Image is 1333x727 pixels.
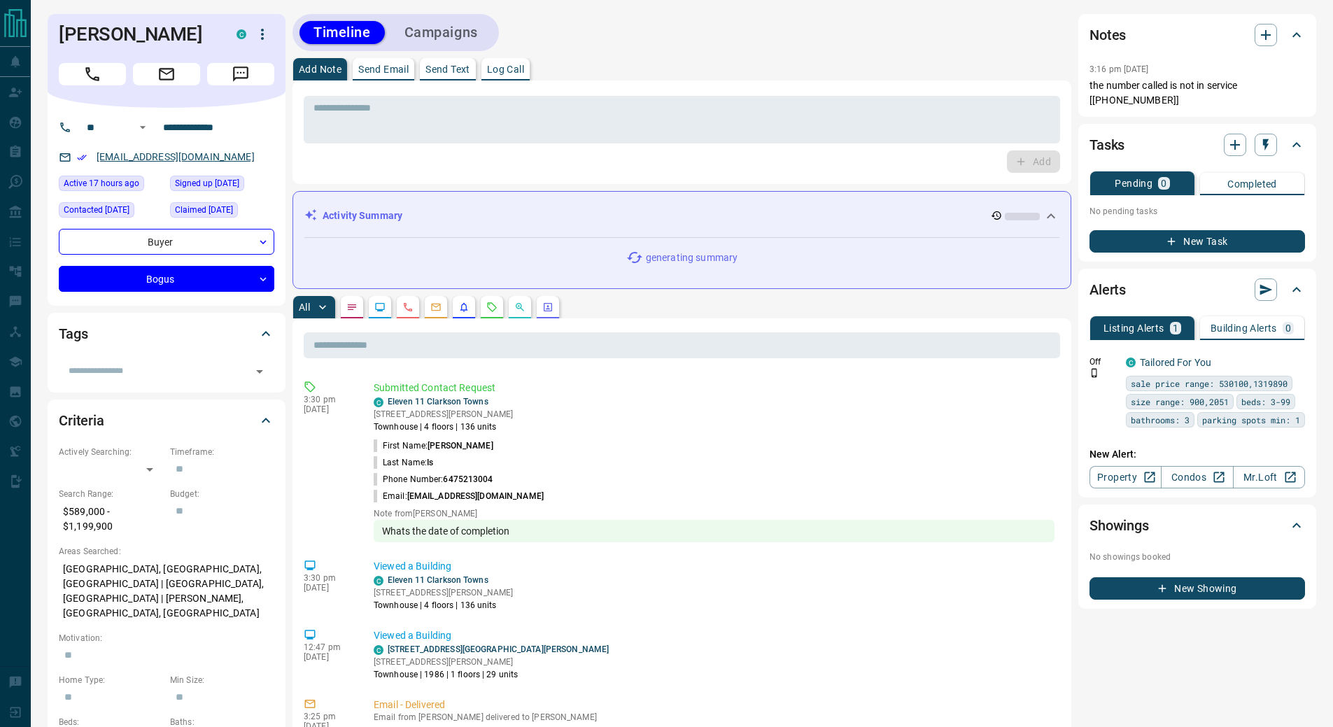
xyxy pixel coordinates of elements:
p: Townhouse | 1986 | 1 floors | 29 units [374,668,609,681]
svg: Lead Browsing Activity [374,302,386,313]
svg: Calls [402,302,414,313]
svg: Agent Actions [542,302,553,313]
p: Actively Searching: [59,446,163,458]
a: [STREET_ADDRESS][GEOGRAPHIC_DATA][PERSON_NAME] [388,644,609,654]
p: [DATE] [304,404,353,414]
div: Wed Jun 04 2025 [170,176,274,195]
p: [DATE] [304,652,353,662]
p: generating summary [646,250,738,265]
p: Phone Number: [374,473,493,486]
div: Notes [1089,18,1305,52]
span: Call [59,63,126,85]
div: Mon Oct 13 2025 [59,176,163,195]
svg: Listing Alerts [458,302,470,313]
div: Activity Summary [304,203,1059,229]
div: Alerts [1089,273,1305,306]
h2: Tasks [1089,134,1124,156]
p: Search Range: [59,488,163,500]
a: Eleven 11 Clarkson Towns [388,575,488,585]
p: [STREET_ADDRESS][PERSON_NAME] [374,656,609,668]
p: [GEOGRAPHIC_DATA], [GEOGRAPHIC_DATA], [GEOGRAPHIC_DATA] | [GEOGRAPHIC_DATA], [GEOGRAPHIC_DATA] | ... [59,558,274,625]
p: [STREET_ADDRESS][PERSON_NAME] [374,408,513,421]
p: Completed [1227,179,1277,189]
p: Viewed a Building [374,559,1055,574]
a: Tailored For You [1140,357,1211,368]
svg: Email Verified [77,153,87,162]
p: Send Email [358,64,409,74]
span: Contacted [DATE] [64,203,129,217]
p: Viewed a Building [374,628,1055,643]
span: [PERSON_NAME] [428,441,493,451]
div: condos.ca [374,645,383,655]
p: Email: [374,490,544,502]
p: Log Call [487,64,524,74]
p: Motivation: [59,632,274,644]
p: Budget: [170,488,274,500]
p: Submitted Contact Request [374,381,1055,395]
button: New Task [1089,230,1305,253]
p: 3:30 pm [304,573,353,583]
span: sale price range: 530100,1319890 [1131,376,1288,390]
span: Claimed [DATE] [175,203,233,217]
button: Open [134,119,151,136]
span: beds: 3-99 [1241,395,1290,409]
div: Thu Oct 09 2025 [59,202,163,222]
button: Open [250,362,269,381]
p: 1 [1173,323,1178,333]
h2: Tags [59,323,87,345]
button: Timeline [299,21,385,44]
span: Signed up [DATE] [175,176,239,190]
span: Email [133,63,200,85]
p: Timeframe: [170,446,274,458]
div: Tasks [1089,128,1305,162]
p: Note from [PERSON_NAME] [374,509,1055,518]
span: Is [427,458,433,467]
p: $589,000 - $1,199,900 [59,500,163,538]
p: Listing Alerts [1103,323,1164,333]
div: Showings [1089,509,1305,542]
div: Whats the date of completion [374,520,1055,542]
p: First Name: [374,439,493,452]
a: [EMAIL_ADDRESS][DOMAIN_NAME] [97,151,255,162]
a: Mr.Loft [1233,466,1305,488]
p: No pending tasks [1089,201,1305,222]
p: Building Alerts [1211,323,1277,333]
div: Criteria [59,404,274,437]
p: [DATE] [304,583,353,593]
span: Active 17 hours ago [64,176,139,190]
div: condos.ca [374,397,383,407]
p: All [299,302,310,312]
p: Home Type: [59,674,163,686]
button: New Showing [1089,577,1305,600]
p: 3:30 pm [304,395,353,404]
p: Areas Searched: [59,545,274,558]
div: Buyer [59,229,274,255]
h2: Alerts [1089,278,1126,301]
span: size range: 900,2051 [1131,395,1229,409]
p: New Alert: [1089,447,1305,462]
svg: Requests [486,302,498,313]
span: [EMAIL_ADDRESS][DOMAIN_NAME] [407,491,544,501]
p: [STREET_ADDRESS][PERSON_NAME] [374,586,513,599]
div: condos.ca [1126,358,1136,367]
p: 3:25 pm [304,712,353,721]
p: Send Text [425,64,470,74]
a: Property [1089,466,1162,488]
p: Last Name: [374,456,433,469]
p: 3:16 pm [DATE] [1089,64,1149,74]
p: Email from [PERSON_NAME] delivered to [PERSON_NAME] [374,712,1055,722]
p: 12:47 pm [304,642,353,652]
a: Condos [1161,466,1233,488]
svg: Emails [430,302,442,313]
p: the number called is not in service [[PHONE_NUMBER]] [1089,78,1305,108]
p: Email - Delivered [374,698,1055,712]
div: condos.ca [374,576,383,586]
p: Townhouse | 4 floors | 136 units [374,421,513,433]
svg: Push Notification Only [1089,368,1099,378]
h1: [PERSON_NAME] [59,23,216,45]
svg: Notes [346,302,358,313]
h2: Notes [1089,24,1126,46]
h2: Showings [1089,514,1149,537]
span: 6475213004 [443,474,493,484]
span: parking spots min: 1 [1202,413,1300,427]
